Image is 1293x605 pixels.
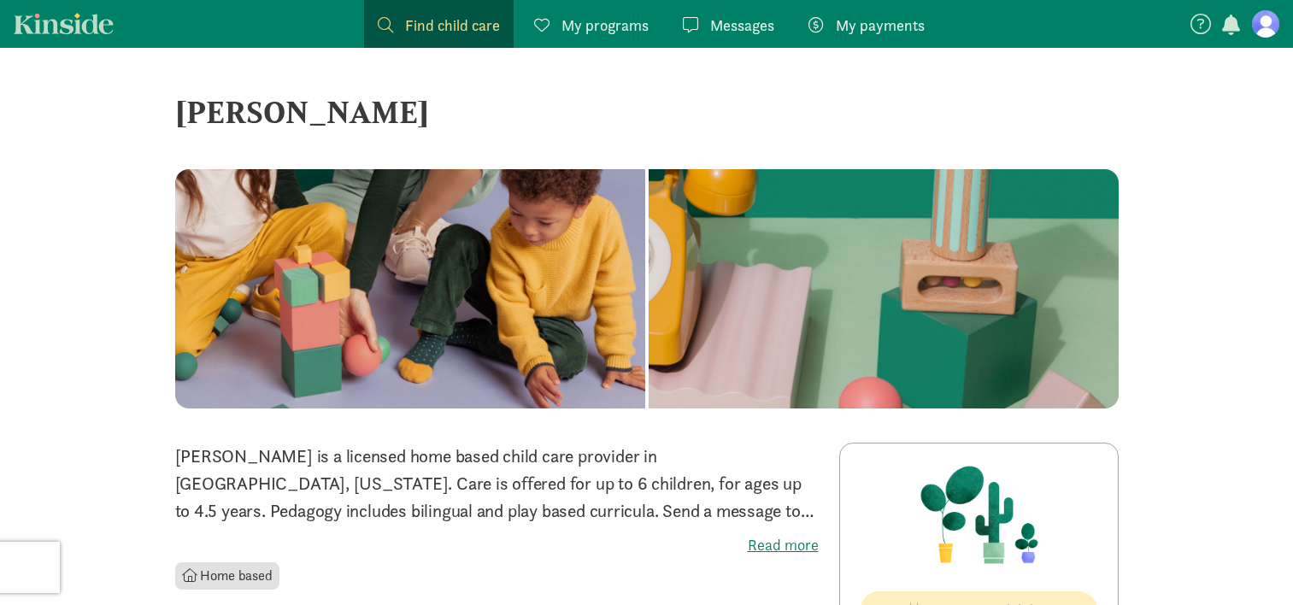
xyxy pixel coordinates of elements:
div: [PERSON_NAME] [175,89,1119,135]
p: [PERSON_NAME] is a licensed home based child care provider in [GEOGRAPHIC_DATA], [US_STATE]. Care... [175,443,819,525]
span: Messages [710,14,774,37]
span: My programs [561,14,649,37]
label: Read more [175,535,819,555]
a: Kinside [14,13,114,34]
span: Find child care [405,14,500,37]
span: My payments [836,14,925,37]
li: Home based [175,562,279,590]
